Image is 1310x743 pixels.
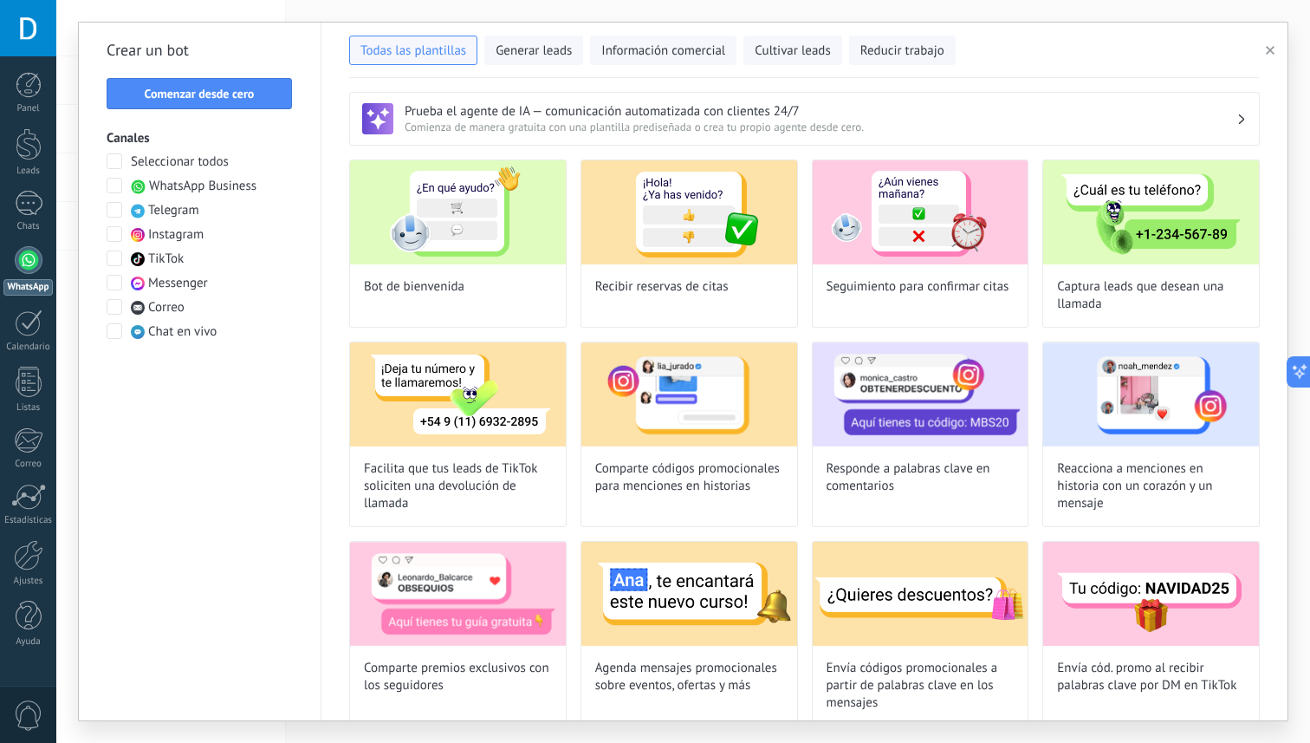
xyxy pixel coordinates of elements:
[484,36,583,65] button: Generar leads
[107,78,292,109] button: Comenzar desde cero
[827,460,1015,495] span: Responde a palabras clave en comentarios
[601,42,725,60] span: Información comercial
[827,278,1009,296] span: Seguimiento para confirmar citas
[590,36,736,65] button: Información comercial
[496,42,572,60] span: Generar leads
[364,460,552,512] span: Facilita que tus leads de TikTok soliciten una devolución de llamada
[360,42,466,60] span: Todas las plantillas
[148,226,204,244] span: Instagram
[131,153,229,171] span: Seleccionar todos
[1057,278,1245,313] span: Captura leads que desean una llamada
[3,402,54,414] div: Listas
[3,342,54,353] div: Calendario
[1043,342,1259,446] img: Reacciona a menciones en historia con un corazón y un mensaje
[755,42,830,60] span: Cultivar leads
[849,36,956,65] button: Reducir trabajo
[1057,460,1245,512] span: Reacciona a menciones en historia con un corazón y un mensaje
[813,342,1028,446] img: Responde a palabras clave en comentarios
[364,278,464,296] span: Bot de bienvenida
[3,279,53,296] div: WhatsApp
[1043,542,1259,646] img: Envía cód. promo al recibir palabras clave por DM en TikTok
[581,160,797,264] img: Recibir reservas de citas
[3,166,54,177] div: Leads
[1043,160,1259,264] img: Captura leads que desean una llamada
[148,299,185,316] span: Correo
[364,660,552,694] span: Comparte premios exclusivos con los seguidores
[349,36,477,65] button: Todas las plantillas
[581,342,797,446] img: Comparte códigos promocionales para menciones en historias
[3,515,54,526] div: Estadísticas
[149,178,256,195] span: WhatsApp Business
[350,542,566,646] img: Comparte premios exclusivos con los seguidores
[3,103,54,114] div: Panel
[813,160,1028,264] img: Seguimiento para confirmar citas
[350,342,566,446] img: Facilita que tus leads de TikTok soliciten una devolución de llamada
[107,36,293,64] h2: Crear un bot
[145,88,255,100] span: Comenzar desde cero
[148,275,208,292] span: Messenger
[860,42,944,60] span: Reducir trabajo
[3,576,54,587] div: Ajustes
[107,130,293,147] h3: Canales
[827,660,1015,712] span: Envía códigos promocionales a partir de palabras clave en los mensajes
[405,103,1236,120] h3: Prueba el agente de IA — comunicación automatizada con clientes 24/7
[3,459,54,470] div: Correo
[3,221,54,232] div: Chats
[148,202,199,219] span: Telegram
[743,36,841,65] button: Cultivar leads
[595,460,783,495] span: Comparte códigos promocionales para menciones en historias
[148,251,184,268] span: TikTok
[350,160,566,264] img: Bot de bienvenida
[1057,660,1245,694] span: Envía cód. promo al recibir palabras clave por DM en TikTok
[148,323,217,341] span: Chat en vivo
[813,542,1028,646] img: Envía códigos promocionales a partir de palabras clave en los mensajes
[595,660,783,694] span: Agenda mensajes promocionales sobre eventos, ofertas y más
[3,636,54,648] div: Ayuda
[405,120,1236,134] span: Comienza de manera gratuita con una plantilla prediseñada o crea tu propio agente desde cero.
[581,542,797,646] img: Agenda mensajes promocionales sobre eventos, ofertas y más
[595,278,729,296] span: Recibir reservas de citas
